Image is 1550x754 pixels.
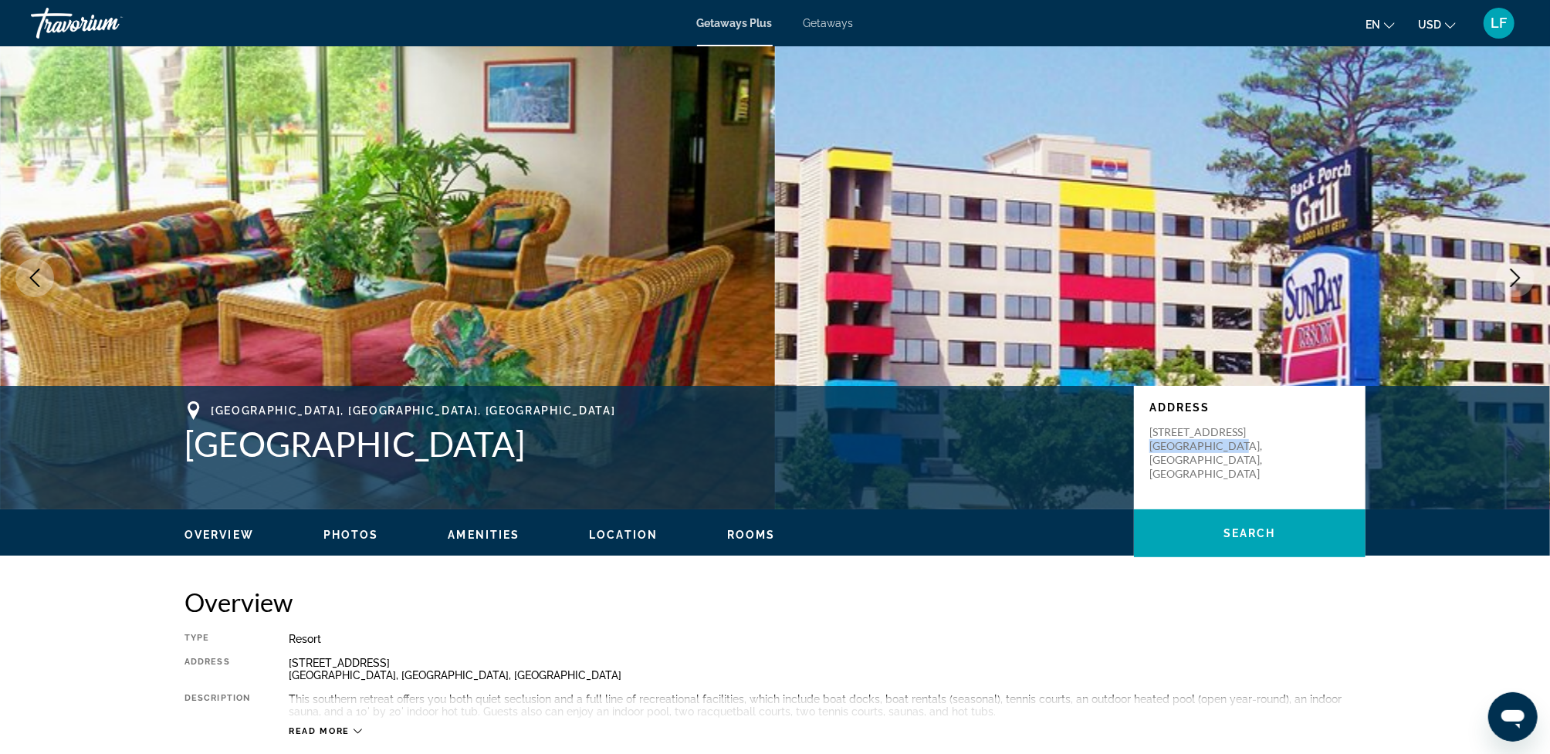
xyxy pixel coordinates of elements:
[589,529,658,541] span: Location
[1223,527,1276,539] span: Search
[448,529,519,541] span: Amenities
[1418,13,1456,36] button: Change currency
[289,693,1366,718] div: This southern retreat offers you both quiet seclusion and a full line of recreational facilities,...
[289,726,350,736] span: Read more
[184,633,250,645] div: Type
[31,3,185,43] a: Travorium
[1479,7,1519,39] button: User Menu
[211,404,615,417] span: [GEOGRAPHIC_DATA], [GEOGRAPHIC_DATA], [GEOGRAPHIC_DATA]
[589,528,658,542] button: Location
[184,424,1119,464] h1: [GEOGRAPHIC_DATA]
[697,17,773,29] a: Getaways Plus
[1418,19,1441,31] span: USD
[1366,19,1380,31] span: en
[323,528,379,542] button: Photos
[15,259,54,297] button: Previous image
[184,587,1366,617] h2: Overview
[184,529,254,541] span: Overview
[289,725,362,737] button: Read more
[448,528,519,542] button: Amenities
[1149,425,1273,481] p: [STREET_ADDRESS] [GEOGRAPHIC_DATA], [GEOGRAPHIC_DATA], [GEOGRAPHIC_DATA]
[289,657,1366,681] div: [STREET_ADDRESS] [GEOGRAPHIC_DATA], [GEOGRAPHIC_DATA], [GEOGRAPHIC_DATA]
[1491,15,1508,31] span: LF
[1366,13,1395,36] button: Change language
[1488,692,1538,742] iframe: Кнопка запуска окна обмена сообщениями
[1496,259,1535,297] button: Next image
[184,528,254,542] button: Overview
[323,529,379,541] span: Photos
[727,528,776,542] button: Rooms
[1134,509,1366,557] button: Search
[289,633,1366,645] div: Resort
[804,17,854,29] a: Getaways
[727,529,776,541] span: Rooms
[184,693,250,718] div: Description
[184,657,250,681] div: Address
[1149,401,1350,414] p: Address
